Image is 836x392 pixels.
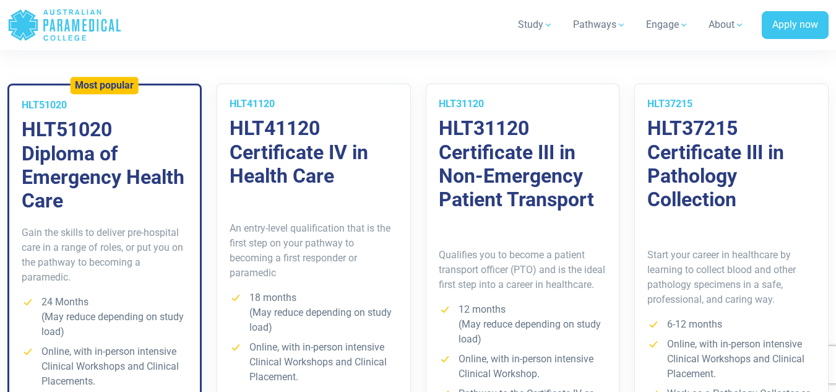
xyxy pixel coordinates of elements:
[647,317,816,332] li: 6-12 months
[230,98,275,110] span: HLT41120
[22,225,187,285] p: Gain the skills to deliver pre-hospital care in a range of roles, or put you on the pathway to be...
[75,80,134,92] h5: Most popular
[647,337,816,381] li: Online, with in-person intensive Clinical Workshops and Clinical Placement.
[647,116,816,212] h3: HLT37215 Certificate III in Pathology Collection
[439,248,607,292] p: Qualifies you to become a patient transport officer (PTO) and is the ideal first step into a care...
[22,344,187,389] li: Online, with in-person intensive Clinical Workshops and Clinical Placements.
[22,118,187,213] h3: HLT51020 Diploma of Emergency Health Care
[230,116,398,188] h3: HLT41120 Certificate IV in Health Care
[22,295,187,339] li: 24 Months (May reduce depending on study load)
[647,248,816,307] p: Start your career in healthcare by learning to collect blood and other pathology specimens in a s...
[230,290,398,335] li: 18 months (May reduce depending on study load)
[647,98,692,110] span: HLT37215
[439,302,607,347] li: 12 months (May reduce depending on study load)
[439,352,607,381] li: Online, with in-person intensive Clinical Workshop.
[439,98,484,110] span: HLT31120
[439,116,607,212] h3: HLT31120 Certificate III in Non-Emergency Patient Transport
[230,340,398,385] li: Online, with in-person intensive Clinical Workshops and Clinical Placement.
[230,221,398,281] p: An entry-level qualification that is the first step on your pathway to becoming a first responder...
[22,99,67,111] span: HLT51020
